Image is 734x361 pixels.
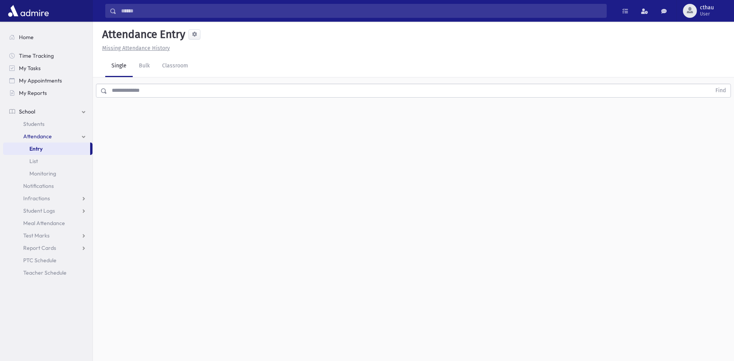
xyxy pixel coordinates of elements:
u: Missing Attendance History [102,45,170,52]
a: Entry [3,143,90,155]
span: My Tasks [19,65,41,72]
a: Students [3,118,92,130]
a: Single [105,55,133,77]
span: List [29,158,38,165]
a: PTC Schedule [3,254,92,266]
a: My Appointments [3,74,92,87]
a: Report Cards [3,242,92,254]
a: Classroom [156,55,194,77]
a: School [3,105,92,118]
span: Report Cards [23,244,56,251]
span: My Reports [19,89,47,96]
span: Meal Attendance [23,220,65,227]
a: Notifications [3,180,92,192]
span: PTC Schedule [23,257,56,264]
span: My Appointments [19,77,62,84]
a: Infractions [3,192,92,205]
img: AdmirePro [6,3,51,19]
a: Monitoring [3,167,92,180]
span: Notifications [23,182,54,189]
span: Teacher Schedule [23,269,67,276]
span: cthau [700,5,714,11]
a: Time Tracking [3,50,92,62]
span: Students [23,120,44,127]
span: Attendance [23,133,52,140]
a: Attendance [3,130,92,143]
h5: Attendance Entry [99,28,185,41]
a: Home [3,31,92,43]
input: Search [116,4,606,18]
button: Find [711,84,731,97]
span: Time Tracking [19,52,54,59]
span: Test Marks [23,232,50,239]
a: My Reports [3,87,92,99]
a: My Tasks [3,62,92,74]
span: Student Logs [23,207,55,214]
span: Entry [29,145,43,152]
span: School [19,108,35,115]
a: Student Logs [3,205,92,217]
span: Monitoring [29,170,56,177]
span: Home [19,34,34,41]
a: Teacher Schedule [3,266,92,279]
a: List [3,155,92,167]
a: Missing Attendance History [99,45,170,52]
span: Infractions [23,195,50,202]
span: User [700,11,714,17]
a: Meal Attendance [3,217,92,229]
a: Test Marks [3,229,92,242]
a: Bulk [133,55,156,77]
